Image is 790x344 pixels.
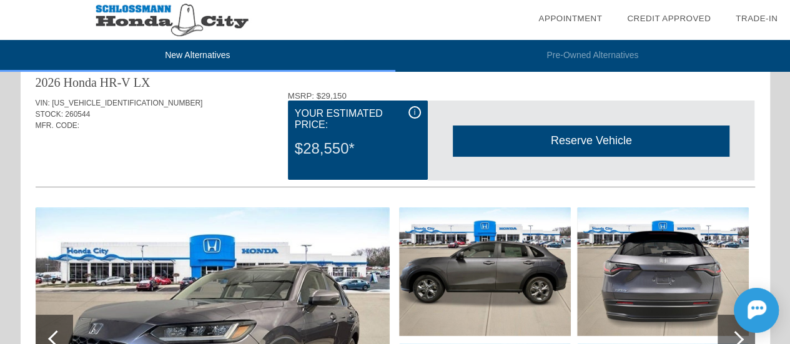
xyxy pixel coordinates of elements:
[36,110,63,119] span: STOCK:
[288,91,755,101] div: MSRP: $29,150
[295,132,421,165] div: $28,550*
[295,106,421,132] div: Your Estimated Price:
[36,99,50,107] span: VIN:
[736,14,778,23] a: Trade-In
[453,125,729,156] div: Reserve Vehicle
[52,99,202,107] span: [US_VEHICLE_IDENTIFICATION_NUMBER]
[36,121,80,130] span: MFR. CODE:
[408,106,421,119] div: i
[399,207,571,336] img: 2.jpg
[627,14,711,23] a: Credit Approved
[36,150,755,170] div: Quoted on [DATE] 9:06:56 PM
[134,74,151,91] div: LX
[538,14,602,23] a: Appointment
[577,207,749,336] img: 4.jpg
[65,110,90,119] span: 260544
[678,277,790,344] iframe: Chat Assistance
[36,74,131,91] div: 2026 Honda HR-V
